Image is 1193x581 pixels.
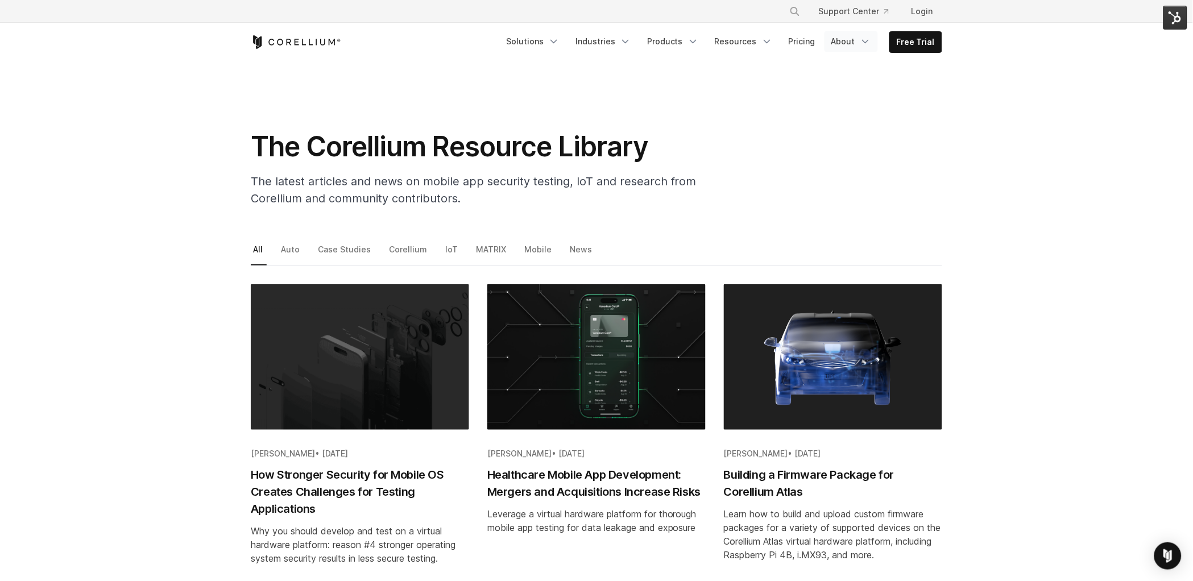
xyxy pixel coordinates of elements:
[487,507,706,534] div: Leverage a virtual hardware platform for thorough mobile app testing for data leakage and exposure
[499,31,566,52] a: Solutions
[708,31,780,52] a: Resources
[724,466,942,500] h2: Building a Firmware Package for Corellium Atlas
[569,31,638,52] a: Industries
[251,466,469,517] h2: How Stronger Security for Mobile OS Creates Challenges for Testing Applications
[251,175,697,205] span: The latest articles and news on mobile app security testing, IoT and research from Corellium and ...
[487,449,552,458] span: [PERSON_NAME]
[251,242,267,265] a: All
[724,507,942,562] div: Learn how to build and upload custom firmware packages for a variety of supported devices on the ...
[251,448,469,459] div: •
[387,242,431,265] a: Corellium
[558,449,585,458] span: [DATE]
[776,1,942,22] div: Navigation Menu
[782,31,822,52] a: Pricing
[640,31,706,52] a: Products
[322,449,348,458] span: [DATE]
[785,1,805,22] button: Search
[251,449,315,458] span: [PERSON_NAME]
[724,284,942,430] img: Building a Firmware Package for Corellium Atlas
[251,284,469,430] img: How Stronger Security for Mobile OS Creates Challenges for Testing Applications
[1163,6,1187,30] img: HubSpot Tools Menu Toggle
[443,242,462,265] a: IoT
[487,466,706,500] h2: Healthcare Mobile App Development: Mergers and Acquisitions Increase Risks
[810,1,898,22] a: Support Center
[279,242,304,265] a: Auto
[1154,542,1182,570] div: Open Intercom Messenger
[567,242,596,265] a: News
[251,130,706,164] h1: The Corellium Resource Library
[251,524,469,565] div: Why you should develop and test on a virtual hardware platform: reason #4 stronger operating syst...
[795,449,821,458] span: [DATE]
[316,242,375,265] a: Case Studies
[825,31,878,52] a: About
[522,242,556,265] a: Mobile
[902,1,942,22] a: Login
[474,242,510,265] a: MATRIX
[487,284,706,430] img: Healthcare Mobile App Development: Mergers and Acquisitions Increase Risks
[487,448,706,459] div: •
[724,448,942,459] div: •
[251,35,341,49] a: Corellium Home
[499,31,942,53] div: Navigation Menu
[724,449,788,458] span: [PERSON_NAME]
[890,32,942,52] a: Free Trial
